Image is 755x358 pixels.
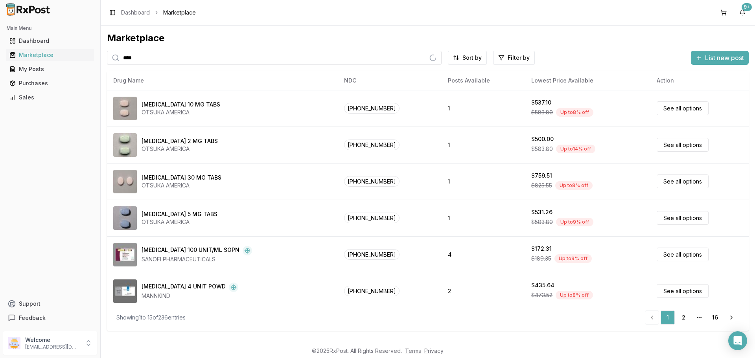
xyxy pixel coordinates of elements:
[691,55,749,62] a: List new post
[554,254,592,263] div: Up to 9 % off
[142,218,217,226] div: OTSUKA AMERICA
[142,182,221,189] div: OTSUKA AMERICA
[6,34,94,48] a: Dashboard
[657,211,709,225] a: See all options
[405,347,421,354] a: Terms
[657,284,709,298] a: See all options
[442,200,525,236] td: 1
[661,310,675,325] a: 1
[3,297,97,311] button: Support
[6,48,94,62] a: Marketplace
[556,108,593,117] div: Up to 8 % off
[531,255,551,263] span: $189.35
[736,6,749,19] button: 9+
[531,108,553,116] span: $583.80
[657,174,709,188] a: See all options
[121,9,196,17] nav: breadcrumb
[708,310,722,325] a: 16
[556,218,593,226] div: Up to 9 % off
[121,9,150,17] a: Dashboard
[525,71,650,90] th: Lowest Price Available
[3,91,97,104] button: Sales
[142,246,239,255] div: [MEDICAL_DATA] 100 UNIT/ML SOPN
[142,283,226,292] div: [MEDICAL_DATA] 4 UNIT POWD
[657,101,709,115] a: See all options
[9,79,91,87] div: Purchases
[19,314,46,322] span: Feedback
[742,3,752,11] div: 9+
[442,71,525,90] th: Posts Available
[645,310,739,325] nav: pagination
[142,145,218,153] div: OTSUKA AMERICA
[142,137,218,145] div: [MEDICAL_DATA] 2 MG TABS
[116,314,186,321] div: Showing 1 to 15 of 236 entries
[142,101,220,108] div: [MEDICAL_DATA] 10 MG TABS
[9,37,91,45] div: Dashboard
[344,213,400,223] span: [PHONE_NUMBER]
[531,281,554,289] div: $435.64
[9,94,91,101] div: Sales
[448,51,487,65] button: Sort by
[531,135,554,143] div: $500.00
[676,310,691,325] a: 2
[113,133,137,157] img: Abilify 2 MG TABS
[531,182,552,189] span: $825.55
[657,248,709,261] a: See all options
[25,336,80,344] p: Welcome
[442,236,525,273] td: 4
[9,65,91,73] div: My Posts
[9,51,91,59] div: Marketplace
[442,273,525,309] td: 2
[344,140,400,150] span: [PHONE_NUMBER]
[531,172,552,180] div: $759.51
[113,279,137,303] img: Afrezza 4 UNIT POWD
[107,71,338,90] th: Drug Name
[6,76,94,90] a: Purchases
[113,243,137,266] img: Admelog SoloStar 100 UNIT/ML SOPN
[728,331,747,350] div: Open Intercom Messenger
[531,145,553,153] span: $583.80
[6,90,94,105] a: Sales
[113,170,137,193] img: Abilify 30 MG TABS
[555,181,593,190] div: Up to 8 % off
[442,127,525,163] td: 1
[493,51,535,65] button: Filter by
[508,54,530,62] span: Filter by
[3,77,97,90] button: Purchases
[650,71,749,90] th: Action
[531,291,552,299] span: $473.52
[442,163,525,200] td: 1
[142,292,238,300] div: MANNKIND
[657,138,709,152] a: See all options
[6,25,94,31] h2: Main Menu
[338,71,442,90] th: NDC
[142,255,252,263] div: SANOFI PHARMACEUTICALS
[691,51,749,65] button: List new post
[344,103,400,114] span: [PHONE_NUMBER]
[3,63,97,75] button: My Posts
[462,54,482,62] span: Sort by
[344,286,400,296] span: [PHONE_NUMBER]
[163,9,196,17] span: Marketplace
[113,206,137,230] img: Abilify 5 MG TABS
[556,291,593,299] div: Up to 8 % off
[142,210,217,218] div: [MEDICAL_DATA] 5 MG TABS
[531,99,551,106] div: $537.10
[3,49,97,61] button: Marketplace
[142,174,221,182] div: [MEDICAL_DATA] 30 MG TABS
[424,347,444,354] a: Privacy
[3,3,53,16] img: RxPost Logo
[724,310,739,325] a: Go to next page
[442,90,525,127] td: 1
[531,208,552,216] div: $531.26
[705,53,744,62] span: List new post
[344,176,400,187] span: [PHONE_NUMBER]
[556,145,595,153] div: Up to 14 % off
[142,108,220,116] div: OTSUKA AMERICA
[107,32,749,44] div: Marketplace
[3,35,97,47] button: Dashboard
[3,311,97,325] button: Feedback
[8,337,20,349] img: User avatar
[531,245,552,253] div: $172.31
[344,249,400,260] span: [PHONE_NUMBER]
